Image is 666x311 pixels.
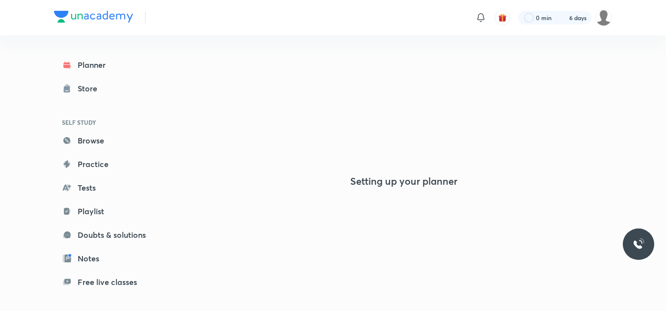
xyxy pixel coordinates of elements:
a: Planner [54,55,168,75]
div: Store [78,83,103,94]
a: Store [54,79,168,98]
a: Notes [54,249,168,268]
img: avatar [498,13,507,22]
img: streak [557,13,567,23]
a: Tests [54,178,168,198]
a: Browse [54,131,168,150]
a: Company Logo [54,11,133,25]
a: Free live classes [54,272,168,292]
img: ttu [633,238,644,250]
h4: Setting up your planner [350,175,457,187]
a: Practice [54,154,168,174]
img: Company Logo [54,11,133,23]
h6: SELF STUDY [54,114,168,131]
a: Playlist [54,201,168,221]
a: Doubts & solutions [54,225,168,245]
button: avatar [495,10,510,26]
img: Mahi Singh [595,9,612,26]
